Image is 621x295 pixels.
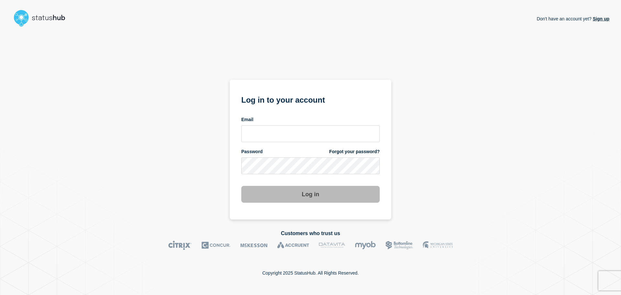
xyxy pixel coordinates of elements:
[240,241,267,250] img: McKesson logo
[168,241,192,250] img: Citrix logo
[423,241,453,250] img: MSU logo
[241,93,380,105] h1: Log in to your account
[262,270,359,276] p: Copyright 2025 StatusHub. All Rights Reserved.
[592,16,609,21] a: Sign up
[386,241,413,250] img: Bottomline logo
[241,186,380,203] button: Log in
[241,125,380,142] input: email input
[537,11,609,27] p: Don't have an account yet?
[12,231,609,236] h2: Customers who trust us
[12,8,73,28] img: StatusHub logo
[241,149,263,155] span: Password
[329,149,380,155] a: Forgot your password?
[355,241,376,250] img: myob logo
[241,117,253,123] span: Email
[241,157,380,174] input: password input
[202,241,231,250] img: Concur logo
[277,241,309,250] img: Accruent logo
[319,241,345,250] img: DataVita logo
